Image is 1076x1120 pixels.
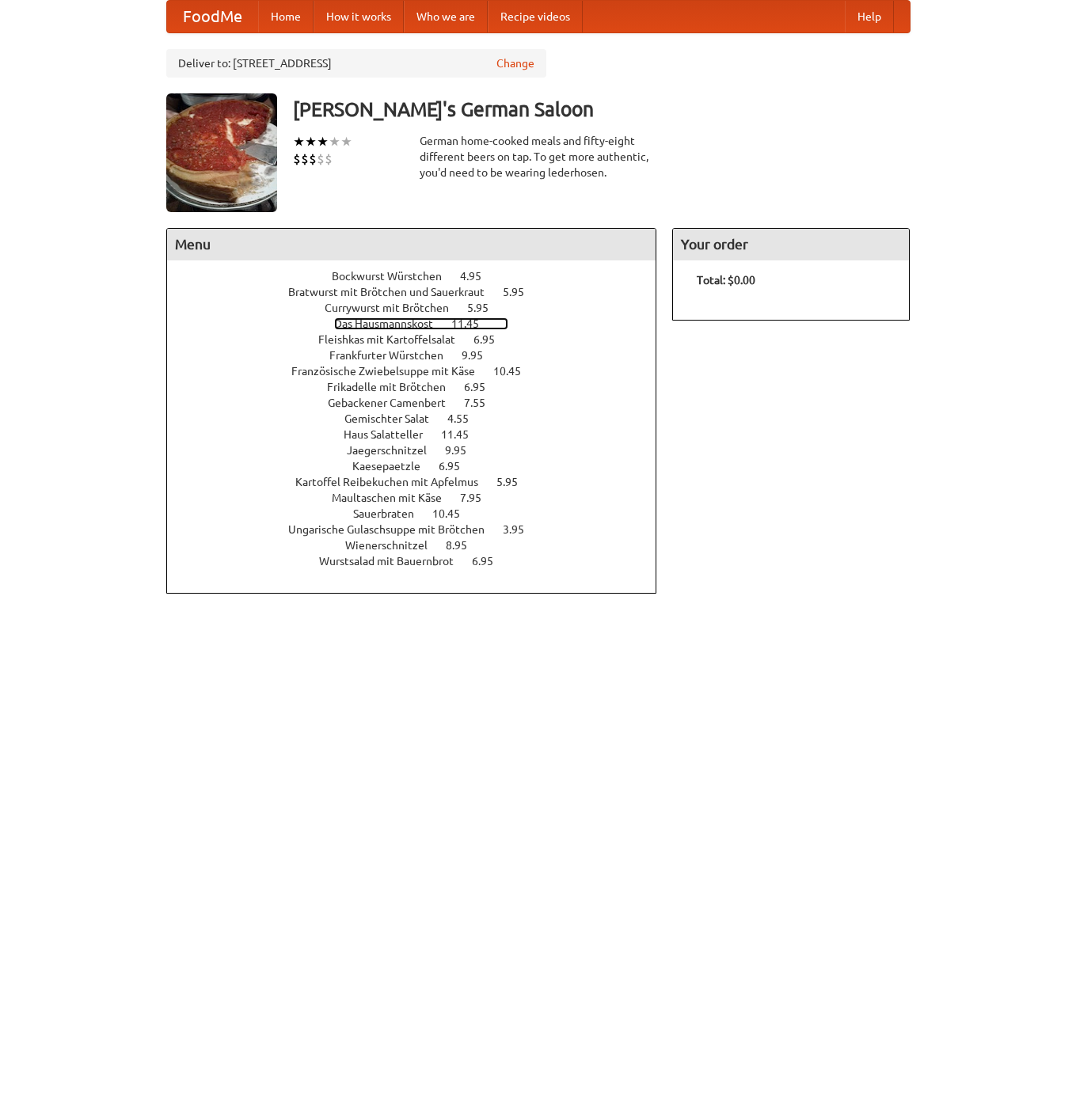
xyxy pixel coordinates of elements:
span: 5.95 [503,286,540,298]
a: Bockwurst Würstchen 4.95 [332,270,511,283]
li: $ [293,150,301,168]
span: Fleishkas mit Kartoffelsalat [318,333,471,346]
span: Wurstsalad mit Bauernbrot [319,555,470,568]
a: Frikadelle mit Brötchen 6.95 [327,381,515,393]
span: 9.95 [445,444,482,457]
b: Total: $0.00 [697,274,755,287]
span: Frikadelle mit Brötchen [327,381,462,393]
li: $ [309,150,317,168]
span: 3.95 [503,523,540,536]
a: Wurstsalad mit Bauernbrot 6.95 [319,555,523,568]
span: Französische Zwiebelsuppe mit Käse [291,365,491,378]
span: Wienerschnitzel [345,539,443,552]
h4: Your order [673,229,909,260]
a: Recipe videos [488,1,583,32]
a: Change [496,55,534,71]
span: Sauerbraten [353,507,430,520]
span: 8.95 [446,539,483,552]
span: 6.95 [472,555,509,568]
h3: [PERSON_NAME]'s German Saloon [293,93,911,125]
a: Who we are [404,1,488,32]
a: Wienerschnitzel 8.95 [345,539,496,552]
span: Gebackener Camenbert [328,397,462,409]
a: Gemischter Salat 4.55 [344,412,498,425]
span: Currywurst mit Brötchen [325,302,465,314]
a: Maultaschen mit Käse 7.95 [332,492,511,504]
div: German home-cooked meals and fifty-eight different beers on tap. To get more authentic, you'd nee... [420,133,657,180]
a: Haus Salatteller 11.45 [344,428,498,441]
span: 6.95 [439,460,476,473]
a: Gebackener Camenbert 7.55 [328,397,515,409]
div: Deliver to: [STREET_ADDRESS] [166,49,546,78]
span: 4.55 [447,412,485,425]
span: 6.95 [464,381,501,393]
a: Currywurst mit Brötchen 5.95 [325,302,518,314]
a: Kaesepaetzle 6.95 [352,460,489,473]
a: Das Hausmannskost 11.45 [334,317,508,330]
a: Frankfurter Würstchen 9.95 [329,349,512,362]
a: Bratwurst mit Brötchen und Sauerkraut 5.95 [288,286,553,298]
a: Französische Zwiebelsuppe mit Käse 10.45 [291,365,550,378]
a: Kartoffel Reibekuchen mit Apfelmus 5.95 [295,476,547,488]
a: Jaegerschnitzel 9.95 [347,444,496,457]
a: Help [845,1,894,32]
span: 11.45 [451,317,495,330]
span: Haus Salatteller [344,428,439,441]
li: ★ [305,133,317,150]
span: Gemischter Salat [344,412,445,425]
span: Frankfurter Würstchen [329,349,459,362]
span: Maultaschen mit Käse [332,492,458,504]
span: 5.95 [467,302,504,314]
span: 11.45 [441,428,485,441]
li: ★ [317,133,329,150]
span: Bockwurst Würstchen [332,270,458,283]
img: angular.jpg [166,93,277,212]
span: 7.95 [460,492,497,504]
span: 9.95 [462,349,499,362]
span: 5.95 [496,476,534,488]
span: Das Hausmannskost [334,317,449,330]
span: 4.95 [460,270,497,283]
span: Ungarische Gulaschsuppe mit Brötchen [288,523,500,536]
li: $ [301,150,309,168]
span: Bratwurst mit Brötchen und Sauerkraut [288,286,500,298]
li: $ [317,150,325,168]
span: 7.55 [464,397,501,409]
span: Kartoffel Reibekuchen mit Apfelmus [295,476,494,488]
span: 10.45 [432,507,476,520]
a: Sauerbraten 10.45 [353,507,489,520]
a: Fleishkas mit Kartoffelsalat 6.95 [318,333,524,346]
span: Kaesepaetzle [352,460,436,473]
span: 6.95 [473,333,511,346]
a: Home [258,1,314,32]
span: Jaegerschnitzel [347,444,443,457]
li: $ [325,150,333,168]
a: FoodMe [167,1,258,32]
li: ★ [340,133,352,150]
h4: Menu [167,229,656,260]
li: ★ [329,133,340,150]
a: Ungarische Gulaschsuppe mit Brötchen 3.95 [288,523,553,536]
li: ★ [293,133,305,150]
a: How it works [314,1,404,32]
span: 10.45 [493,365,537,378]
